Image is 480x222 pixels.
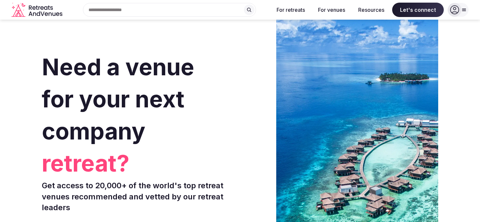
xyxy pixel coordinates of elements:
button: For retreats [271,3,310,17]
button: For venues [313,3,350,17]
span: retreat? [42,147,237,179]
a: Visit the homepage [11,3,64,17]
p: Get access to 20,000+ of the world's top retreat venues recommended and vetted by our retreat lea... [42,180,237,213]
button: Resources [353,3,390,17]
span: Need a venue for your next company [42,53,194,145]
span: Let's connect [392,3,444,17]
svg: Retreats and Venues company logo [11,3,64,17]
